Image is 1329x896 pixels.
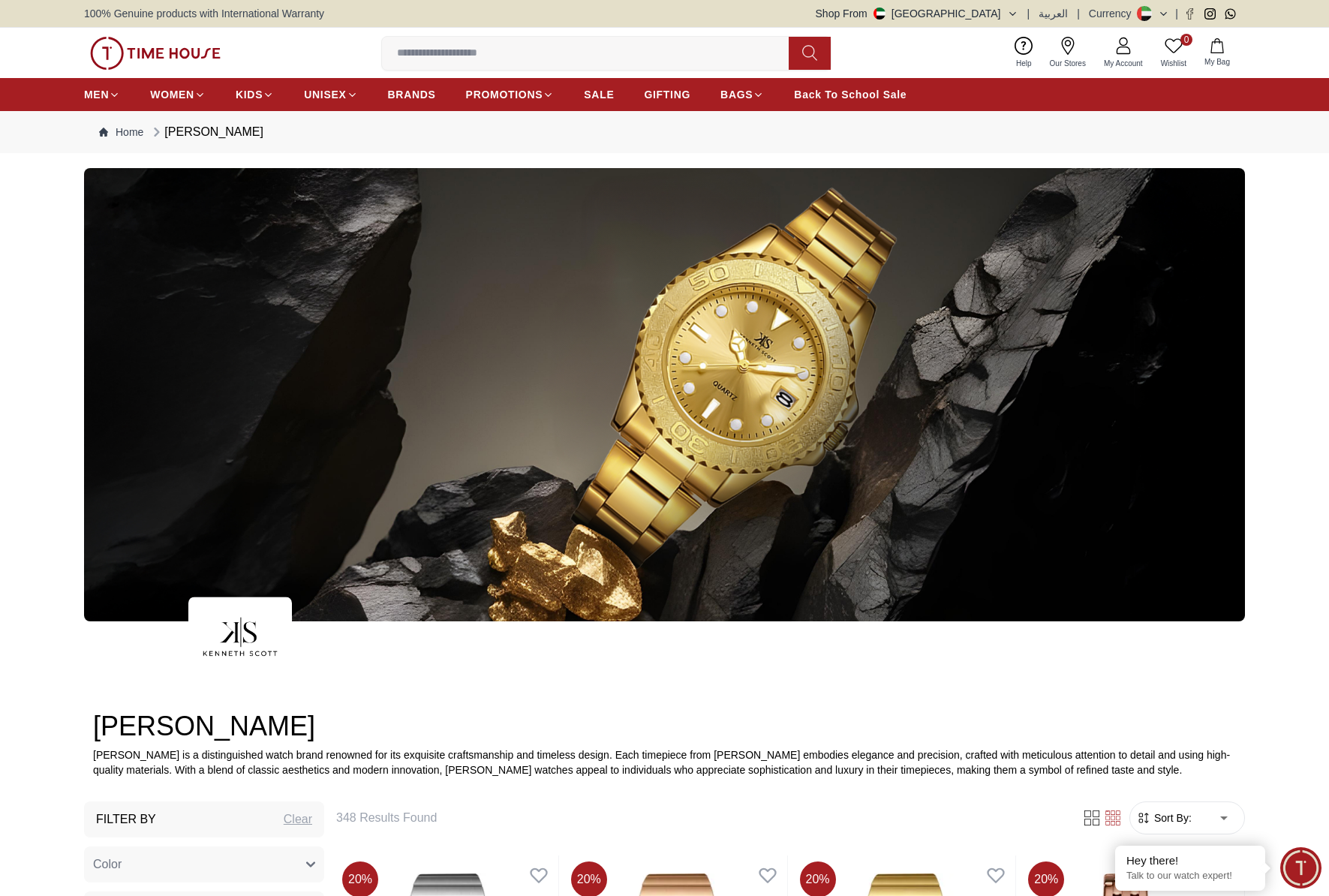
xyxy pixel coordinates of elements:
[1195,35,1239,71] button: My Bag
[816,6,1018,21] button: Shop From[GEOGRAPHIC_DATA]
[794,81,907,108] a: Back To School Sale
[188,597,292,676] img: ...
[304,81,357,108] a: UNISEX
[1027,6,1030,21] span: |
[90,37,221,70] img: ...
[84,846,324,882] button: Color
[644,87,690,102] span: GIFTING
[466,87,543,102] span: PROMOTIONS
[1175,6,1178,21] span: |
[584,81,614,108] a: SALE
[1155,58,1192,69] span: Wishlist
[1280,847,1321,888] div: Chat Widget
[1152,34,1195,72] a: 0Wishlist
[1044,58,1092,69] span: Our Stores
[466,81,555,108] a: PROMOTIONS
[794,87,907,102] span: Back To School Sale
[93,711,1236,741] h2: [PERSON_NAME]
[304,87,346,102] span: UNISEX
[1077,6,1080,21] span: |
[1089,6,1138,21] div: Currency
[873,8,885,20] img: United Arab Emirates
[236,81,274,108] a: KIDS
[1151,810,1192,825] span: Sort By:
[149,123,263,141] div: [PERSON_NAME]
[584,87,614,102] span: SALE
[388,87,436,102] span: BRANDS
[93,747,1236,777] p: [PERSON_NAME] is a distinguished watch brand renowned for its exquisite craftsmanship and timeles...
[1180,34,1192,46] span: 0
[84,111,1245,153] nav: Breadcrumb
[99,125,143,140] a: Home
[1198,56,1236,68] span: My Bag
[1039,6,1068,21] button: العربية
[96,810,156,828] h3: Filter By
[150,87,194,102] span: WOMEN
[1010,58,1038,69] span: Help
[84,81,120,108] a: MEN
[720,87,753,102] span: BAGS
[1136,810,1192,825] button: Sort By:
[1204,8,1216,20] a: Instagram
[93,855,122,873] span: Color
[84,87,109,102] span: MEN
[644,81,690,108] a: GIFTING
[1184,8,1195,20] a: Facebook
[284,810,312,828] div: Clear
[1126,853,1254,868] div: Hey there!
[84,168,1245,621] img: ...
[84,6,324,21] span: 100% Genuine products with International Warranty
[336,809,1063,827] h6: 348 Results Found
[388,81,436,108] a: BRANDS
[1041,34,1095,72] a: Our Stores
[1225,8,1236,20] a: Whatsapp
[1007,34,1041,72] a: Help
[1126,870,1254,882] p: Talk to our watch expert!
[236,87,263,102] span: KIDS
[720,81,764,108] a: BAGS
[1098,58,1149,69] span: My Account
[150,81,206,108] a: WOMEN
